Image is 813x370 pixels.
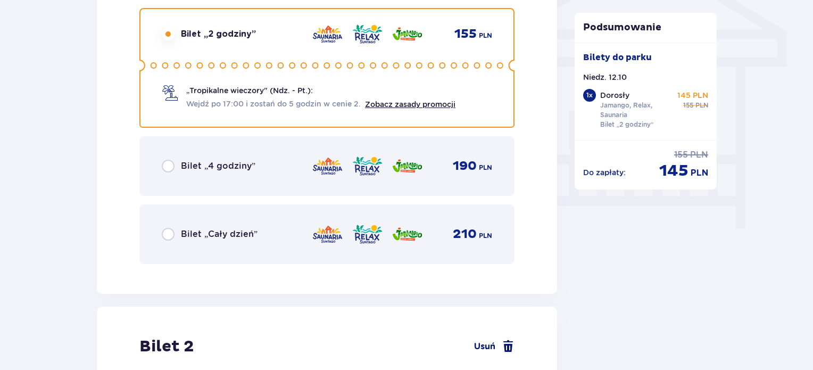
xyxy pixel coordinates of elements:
[695,101,708,110] span: PLN
[454,26,477,42] span: 155
[479,231,492,241] span: PLN
[674,149,688,161] span: 155
[312,155,343,177] img: Saunaria
[691,167,708,179] span: PLN
[583,52,652,63] p: Bilety do parku
[312,223,343,245] img: Saunaria
[181,160,255,172] span: Bilet „4 godziny”
[683,101,693,110] span: 155
[479,163,492,172] span: PLN
[352,223,383,245] img: Relax
[575,21,717,34] p: Podsumowanie
[583,167,626,178] p: Do zapłaty :
[181,228,258,240] span: Bilet „Cały dzień”
[474,340,515,353] a: Usuń
[453,158,477,174] span: 190
[352,23,383,45] img: Relax
[479,31,492,40] span: PLN
[600,120,654,129] p: Bilet „2 godziny”
[392,23,423,45] img: Jamango
[583,89,596,102] div: 1 x
[677,90,708,101] p: 145 PLN
[312,23,343,45] img: Saunaria
[690,149,708,161] span: PLN
[659,161,688,181] span: 145
[474,341,495,352] span: Usuń
[600,90,629,101] p: Dorosły
[392,155,423,177] img: Jamango
[352,155,383,177] img: Relax
[600,101,674,120] p: Jamango, Relax, Saunaria
[392,223,423,245] img: Jamango
[186,85,313,96] span: „Tropikalne wieczory" (Ndz. - Pt.):
[365,100,455,109] a: Zobacz zasady promocji
[186,98,361,109] span: Wejdź po 17:00 i zostań do 5 godzin w cenie 2.
[583,72,627,83] p: Niedz. 12.10
[139,336,194,357] h2: Bilet 2
[181,28,256,40] span: Bilet „2 godziny”
[453,226,477,242] span: 210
